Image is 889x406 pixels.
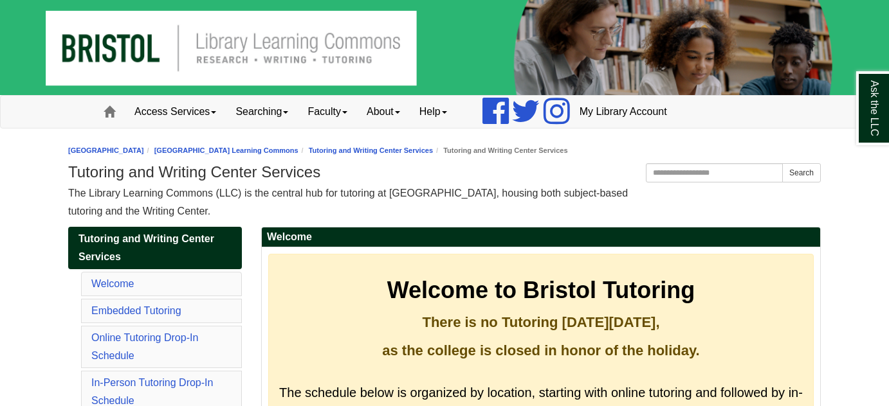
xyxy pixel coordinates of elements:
h1: Tutoring and Writing Center Services [68,163,821,181]
a: About [357,96,410,128]
a: Help [410,96,457,128]
a: Welcome [91,278,134,289]
a: [GEOGRAPHIC_DATA] Learning Commons [154,146,298,154]
a: [GEOGRAPHIC_DATA] [68,146,144,154]
a: Searching [226,96,298,128]
a: In-Person Tutoring Drop-In Schedule [91,377,213,406]
a: Faculty [298,96,357,128]
strong: There is no Tutoring [DATE][DATE], [422,314,659,330]
button: Search [782,163,821,182]
a: Embedded Tutoring [91,305,181,316]
nav: breadcrumb [68,145,821,157]
a: My Library Account [570,96,677,128]
span: Tutoring and Writing Center Services [78,233,214,262]
strong: as the college is closed in honor of the holiday. [382,342,699,358]
a: Tutoring and Writing Center Services [309,146,433,154]
a: Tutoring and Writing Center Services [68,227,242,269]
span: The Library Learning Commons (LLC) is the central hub for tutoring at [GEOGRAPHIC_DATA], housing ... [68,188,628,216]
h2: Welcome [262,227,820,247]
a: Access Services [125,96,226,128]
li: Tutoring and Writing Center Services [433,145,567,157]
a: Online Tutoring Drop-In Schedule [91,332,198,361]
strong: Welcome to Bristol Tutoring [387,277,695,303]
